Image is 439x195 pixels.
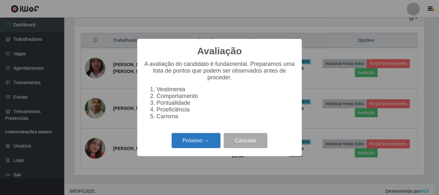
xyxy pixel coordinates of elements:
[157,93,295,100] li: Comportamento
[197,45,242,57] h2: Avaliação
[157,86,295,93] li: Vestimenta
[172,133,220,148] button: Próximo →
[224,133,267,148] button: Cancelar
[157,113,295,120] li: Carisma
[157,106,295,113] li: Proeficiência
[157,100,295,106] li: Pontualidade
[144,61,295,81] p: A avaliação do candidato é fundamental. Preparamos uma lista de pontos que podem ser observados a...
